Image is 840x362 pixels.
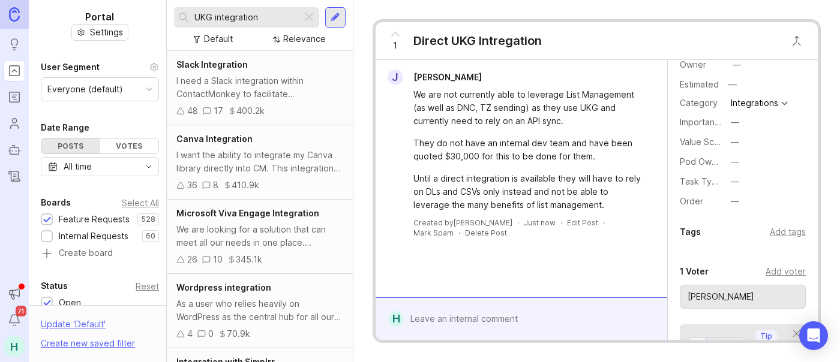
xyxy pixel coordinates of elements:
[4,283,25,304] button: Announcements
[41,195,71,210] div: Boards
[176,59,248,70] span: Slack Integration
[680,156,741,167] label: Pod Ownership
[232,179,259,192] div: 410.9k
[413,32,542,49] div: Direct UKG Intregation
[731,155,739,168] div: —
[236,104,265,117] div: 400.2k
[41,249,159,260] a: Create board
[413,172,643,212] div: Until a direct integration is available they will have to rely on DLs and CSVs only instead and n...
[236,253,262,266] div: 345.1k
[176,134,253,144] span: Canva Integration
[9,7,20,21] img: Canny Home
[4,165,25,187] a: Changelog
[167,125,353,200] a: Canva IntegrationI want the ability to integrate my Canva library directly into CM. This integrat...
[731,99,778,107] div: Integrations
[176,149,343,175] div: I want the ability to integrate my Canva library directly into CM. This integration would streaml...
[136,283,159,289] div: Reset
[560,218,562,228] div: ·
[524,218,556,228] a: Just now
[213,253,223,266] div: 10
[680,176,722,186] label: Task Type
[41,120,89,135] div: Date Range
[680,264,709,279] div: 1 Voter
[413,137,643,163] div: They do not have an internal dev team and have been quoted $30,000 for this to be done for them.
[204,32,233,46] div: Default
[176,74,343,101] div: I need a Slack integration within ContactMonkey to facilitate communication with staff internally...
[4,86,25,108] a: Roadmaps
[393,39,397,52] span: 1
[465,228,507,238] div: Delete Post
[47,83,123,96] div: Everyone (default)
[413,218,512,228] div: Created by [PERSON_NAME]
[766,265,806,278] div: Add voter
[413,72,482,82] span: [PERSON_NAME]
[167,200,353,274] a: Microsoft Viva Engage IntegrationWe are looking for a solution that can meet all our needs in one...
[458,228,460,238] div: ·
[680,137,726,147] label: Value Scale
[90,26,123,38] span: Settings
[680,117,725,127] label: Importance
[146,231,155,241] p: 60
[227,327,250,340] div: 70.9k
[176,208,319,218] span: Microsoft Viva Engage Integration
[731,175,739,188] div: —
[214,104,223,117] div: 17
[680,58,722,71] div: Owner
[194,11,297,24] input: Search...
[59,296,81,309] div: Open
[4,139,25,161] a: Autopilot
[100,138,159,153] div: Votes
[59,230,128,243] div: Internal Requests
[167,51,353,125] a: Slack IntegrationI need a Slack integration within ContactMonkey to facilitate communication with...
[785,29,809,53] button: Close button
[603,218,605,228] div: ·
[770,225,806,239] div: Add tags
[71,24,128,41] button: Settings
[680,96,722,110] div: Category
[176,297,343,324] div: As a user who relies heavily on WordPress as the central hub for all our media content, I find us...
[187,179,197,192] div: 36
[139,162,158,171] svg: toggle icon
[16,306,26,316] span: 71
[213,179,218,192] div: 8
[187,104,198,117] div: 48
[283,32,326,46] div: Relevance
[680,225,701,239] div: Tags
[731,116,739,129] div: —
[413,228,454,238] button: Mark Spam
[413,88,643,128] div: We are not currently able to leverage List Management (as well as DNC, TZ sending) as they use UK...
[141,215,155,224] p: 528
[4,113,25,134] a: Users
[41,138,100,153] div: Posts
[122,200,159,206] div: Select All
[187,327,193,340] div: 4
[41,60,100,74] div: User Segment
[760,331,772,341] p: Tip
[567,218,598,228] div: Edit Post
[731,195,739,208] div: —
[799,321,828,350] div: Open Intercom Messenger
[733,58,741,71] div: —
[86,10,115,24] h1: Portal
[41,279,68,293] div: Status
[725,77,740,92] div: —
[380,70,491,85] a: J[PERSON_NAME]
[4,336,25,357] button: H
[680,196,703,206] label: Order
[680,80,719,89] div: Estimated
[41,318,106,337] div: Update ' Default '
[389,311,404,327] div: H
[4,34,25,55] a: Ideas
[517,218,519,228] div: ·
[59,213,130,226] div: Feature Requests
[64,160,92,173] div: All time
[187,253,197,266] div: 26
[176,282,271,292] span: Wordpress integration
[4,60,25,82] a: Portal
[176,223,343,249] div: We are looking for a solution that can meet all our needs in one place. Integration with Microsof...
[4,309,25,331] button: Notifications
[731,135,739,149] div: —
